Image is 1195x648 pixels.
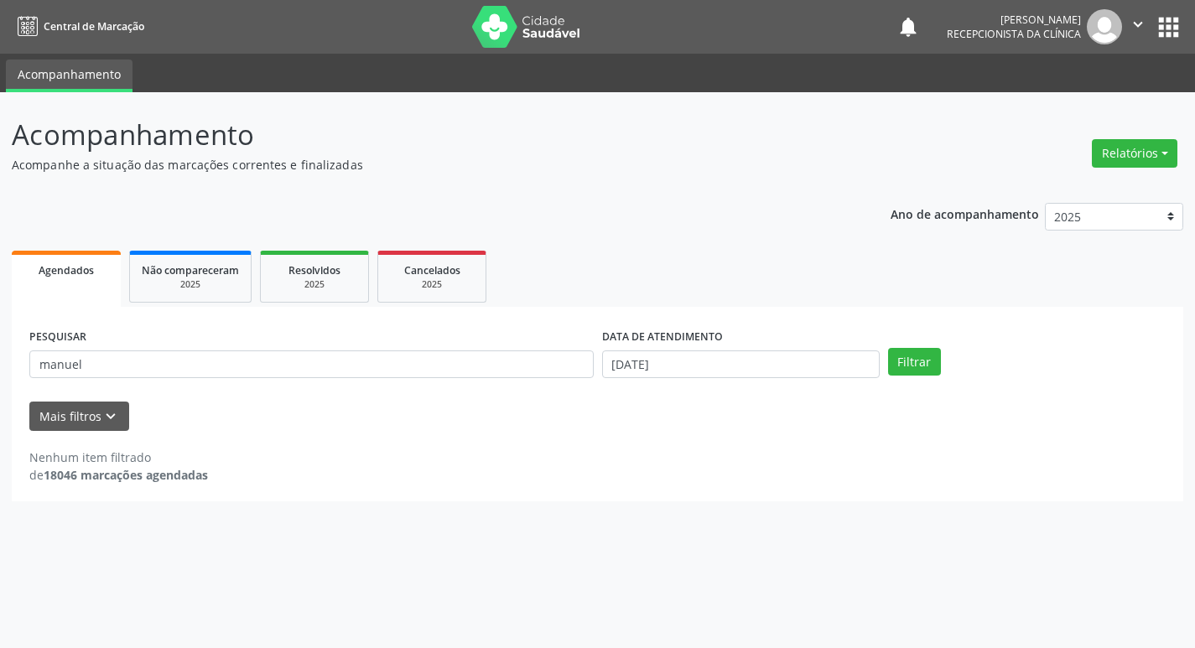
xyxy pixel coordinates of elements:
[44,467,208,483] strong: 18046 marcações agendadas
[29,466,208,484] div: de
[896,15,920,39] button: notifications
[44,19,144,34] span: Central de Marcação
[12,156,832,174] p: Acompanhe a situação das marcações correntes e finalizadas
[288,263,340,277] span: Resolvidos
[6,60,132,92] a: Acompanhamento
[273,278,356,291] div: 2025
[142,278,239,291] div: 2025
[1092,139,1177,168] button: Relatórios
[891,203,1039,224] p: Ano de acompanhamento
[101,407,120,426] i: keyboard_arrow_down
[390,278,474,291] div: 2025
[404,263,460,277] span: Cancelados
[602,324,723,350] label: DATA DE ATENDIMENTO
[947,27,1081,41] span: Recepcionista da clínica
[888,348,941,376] button: Filtrar
[29,402,129,431] button: Mais filtroskeyboard_arrow_down
[29,350,594,379] input: Nome, CNS
[602,350,880,379] input: Selecione um intervalo
[1129,15,1147,34] i: 
[29,324,86,350] label: PESQUISAR
[947,13,1081,27] div: [PERSON_NAME]
[12,13,144,40] a: Central de Marcação
[1087,9,1122,44] img: img
[12,114,832,156] p: Acompanhamento
[1154,13,1183,42] button: apps
[1122,9,1154,44] button: 
[39,263,94,277] span: Agendados
[29,448,208,466] div: Nenhum item filtrado
[142,263,239,277] span: Não compareceram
